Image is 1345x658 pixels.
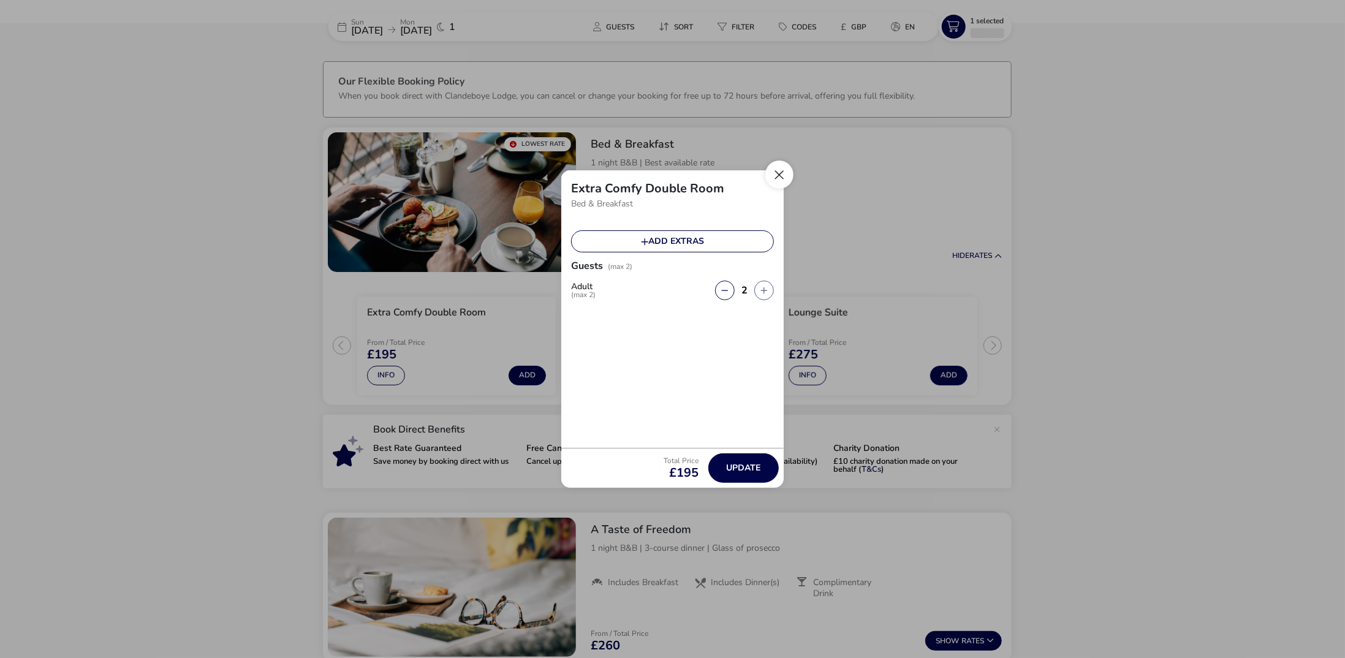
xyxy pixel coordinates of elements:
[664,457,699,464] p: Total Price
[571,195,774,213] p: Bed & Breakfast
[727,463,761,472] span: Update
[571,282,605,298] label: Adult
[571,291,596,298] span: (max 2)
[664,467,699,479] span: £195
[765,161,794,189] button: Close
[708,453,779,483] button: Update
[571,180,724,197] h2: Extra Comfy Double Room
[608,262,632,271] span: (max 2)
[571,230,774,252] button: Add extras
[571,259,603,287] h2: Guests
